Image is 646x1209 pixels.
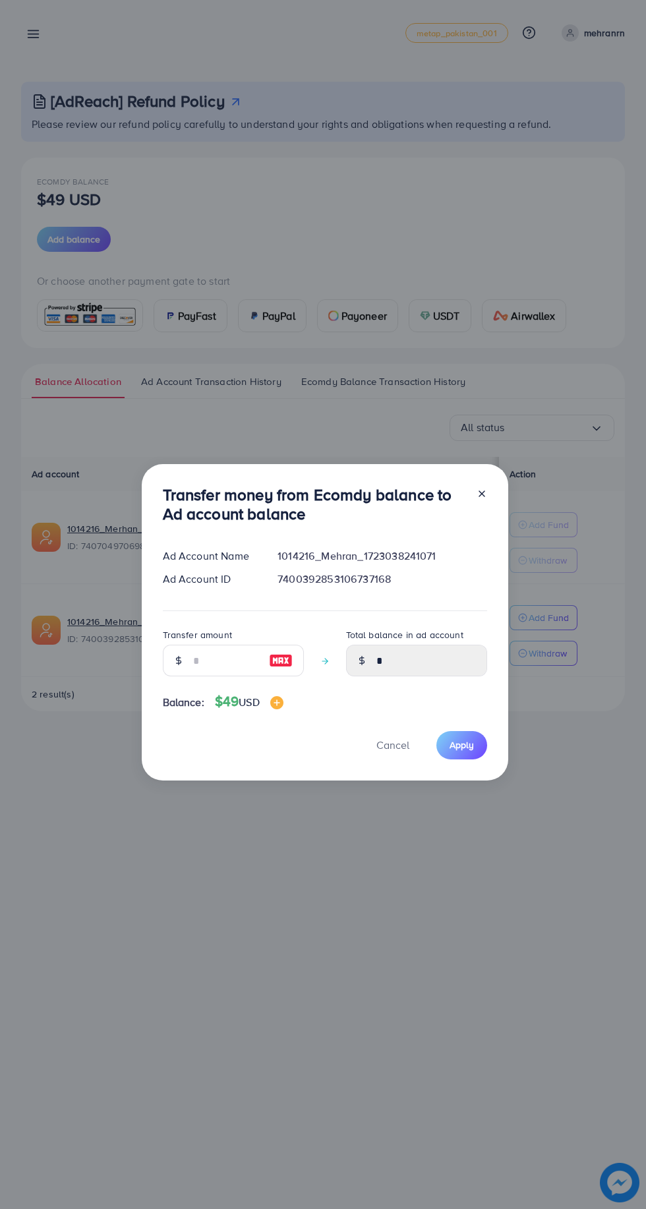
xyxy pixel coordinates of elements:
[239,695,259,709] span: USD
[267,548,497,564] div: 1014216_Mehran_1723038241071
[163,628,232,641] label: Transfer amount
[152,572,268,587] div: Ad Account ID
[215,693,283,710] h4: $49
[376,738,409,752] span: Cancel
[267,572,497,587] div: 7400392853106737168
[346,628,463,641] label: Total balance in ad account
[360,731,426,759] button: Cancel
[270,696,283,709] img: image
[163,485,466,523] h3: Transfer money from Ecomdy balance to Ad account balance
[269,653,293,668] img: image
[436,731,487,759] button: Apply
[450,738,474,752] span: Apply
[152,548,268,564] div: Ad Account Name
[163,695,204,710] span: Balance:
